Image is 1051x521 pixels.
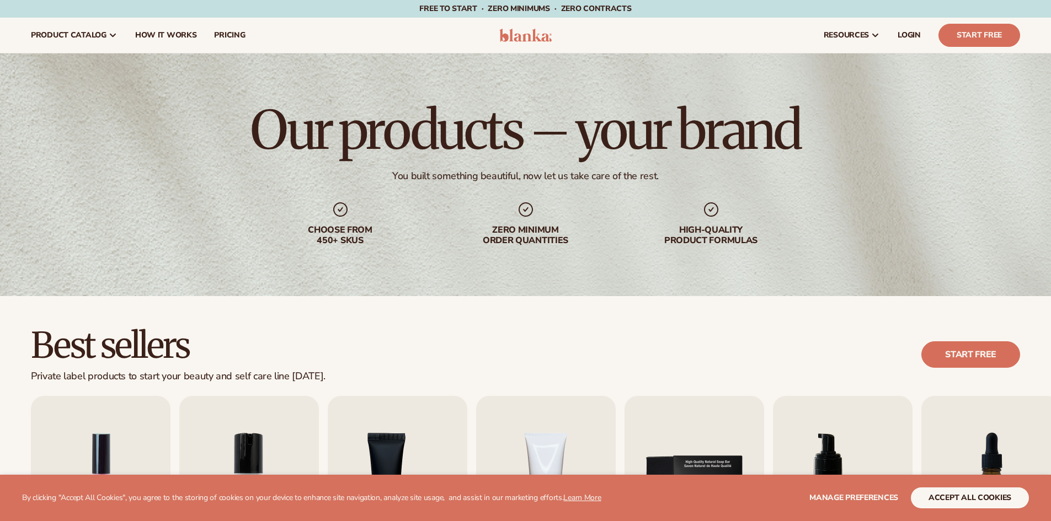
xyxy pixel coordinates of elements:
a: pricing [205,18,254,53]
a: Start free [921,341,1020,368]
span: LOGIN [898,31,921,40]
a: resources [815,18,889,53]
div: High-quality product formulas [641,225,782,246]
h2: Best sellers [31,327,326,364]
div: Zero minimum order quantities [455,225,596,246]
div: Choose from 450+ Skus [270,225,411,246]
div: You built something beautiful, now let us take care of the rest. [392,170,659,182]
a: Start Free [938,24,1020,47]
span: product catalog [31,31,106,40]
a: product catalog [22,18,126,53]
a: How It Works [126,18,206,53]
span: How It Works [135,31,197,40]
p: By clicking "Accept All Cookies", you agree to the storing of cookies on your device to enhance s... [22,493,601,503]
a: Learn More [563,492,601,503]
img: logo [499,29,552,42]
a: LOGIN [889,18,930,53]
button: accept all cookies [911,487,1029,508]
span: Free to start · ZERO minimums · ZERO contracts [419,3,631,14]
span: pricing [214,31,245,40]
div: Private label products to start your beauty and self care line [DATE]. [31,370,326,383]
span: resources [824,31,869,40]
span: Manage preferences [809,492,898,503]
h1: Our products – your brand [250,104,800,157]
button: Manage preferences [809,487,898,508]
